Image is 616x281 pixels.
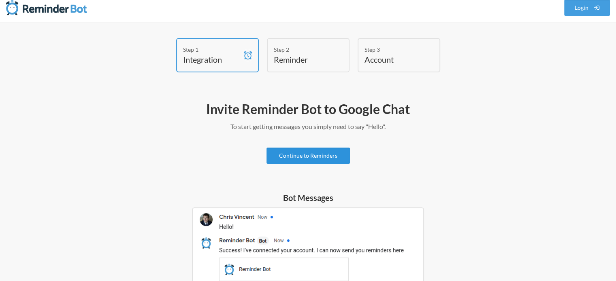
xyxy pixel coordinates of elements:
[266,148,350,164] a: Continue to Reminders
[364,54,421,65] h4: Account
[183,45,240,54] div: Step 1
[192,192,424,203] h5: Bot Messages
[274,45,330,54] div: Step 2
[73,101,543,118] h2: Invite Reminder Bot to Google Chat
[274,54,330,65] h4: Reminder
[73,122,543,131] p: To start getting messages you simply need to say "Hello".
[364,45,421,54] div: Step 3
[183,54,240,65] h4: Integration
